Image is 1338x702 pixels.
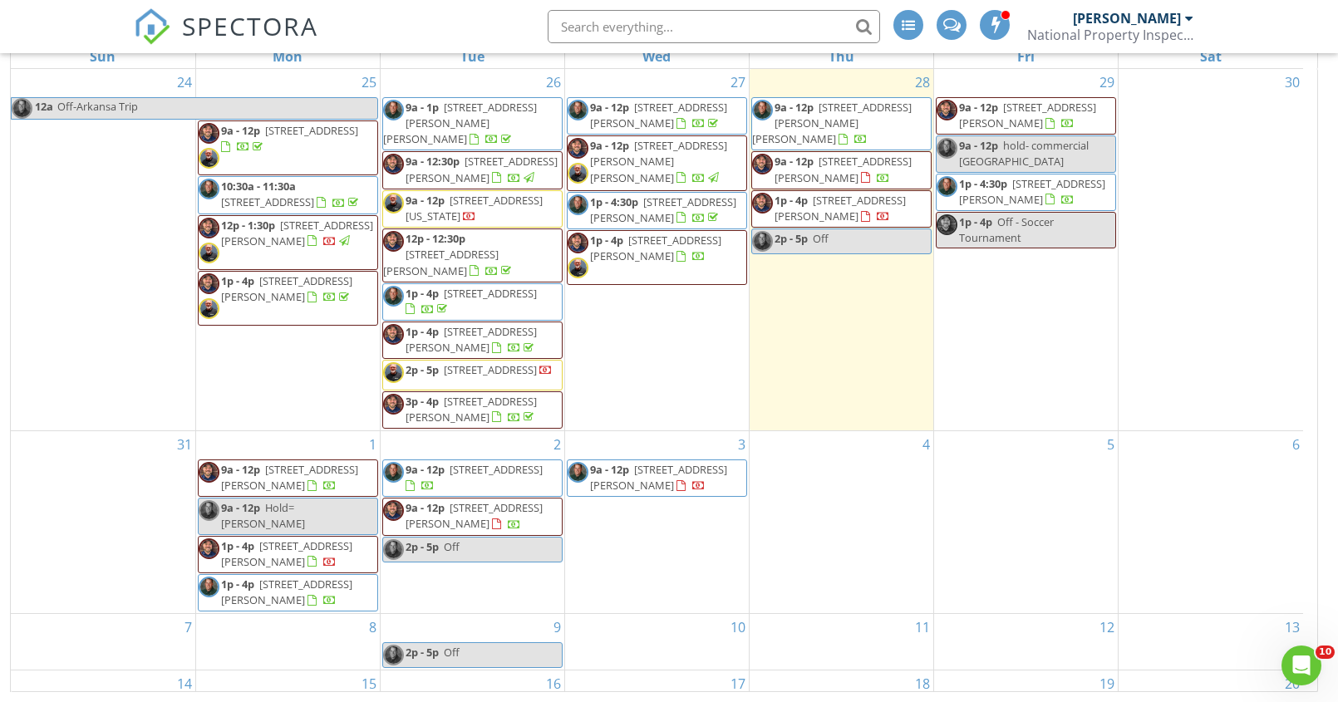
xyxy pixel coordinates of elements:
[181,614,195,641] a: Go to September 7, 2025
[406,362,439,377] span: 2p - 5p
[406,286,537,317] a: 1p - 4p [STREET_ADDRESS]
[457,45,488,68] a: Tuesday
[775,100,814,115] span: 9a - 12p
[182,8,318,43] span: SPECTORA
[567,230,747,285] a: 1p - 4p [STREET_ADDRESS][PERSON_NAME]
[444,286,537,301] span: [STREET_ADDRESS]
[195,69,380,431] td: Go to August 25, 2025
[221,577,352,607] a: 1p - 4p [STREET_ADDRESS][PERSON_NAME]
[543,69,564,96] a: Go to August 26, 2025
[382,228,563,282] a: 12p - 12:30p [STREET_ADDRESS][PERSON_NAME]
[959,176,1105,207] span: [STREET_ADDRESS][PERSON_NAME]
[11,614,195,670] td: Go to September 7, 2025
[382,97,563,151] a: 9a - 1p [STREET_ADDRESS][PERSON_NAME][PERSON_NAME]
[568,163,588,184] img: 5ed412a738bc4b6ebf64edaec0d92b37.jpeg
[221,462,260,477] span: 9a - 12p
[639,45,674,68] a: Wednesday
[383,645,404,665] img: picture_mark_schucker_npi.jpg
[221,218,373,248] span: [STREET_ADDRESS][PERSON_NAME]
[550,431,564,458] a: Go to September 2, 2025
[1119,430,1303,613] td: Go to September 6, 2025
[1027,27,1193,43] div: National Property Inspections
[382,151,563,189] a: 9a - 12:30p [STREET_ADDRESS][PERSON_NAME]
[590,462,629,477] span: 9a - 12p
[568,194,588,215] img: picture_mark_schucker_npi.jpg
[1014,45,1038,68] a: Friday
[199,218,219,238] img: 98ad0655cfd2453b98a1de31b1ed23db.jpeg
[590,194,638,209] span: 1p - 4:30p
[1119,614,1303,670] td: Go to September 13, 2025
[221,218,373,248] a: 12p - 1:30p [STREET_ADDRESS][PERSON_NAME]
[959,176,1105,207] a: 1p - 4:30p [STREET_ADDRESS][PERSON_NAME]
[406,394,537,425] span: [STREET_ADDRESS][PERSON_NAME]
[1281,646,1321,685] iframe: Intercom live chat
[727,69,749,96] a: Go to August 27, 2025
[195,430,380,613] td: Go to September 1, 2025
[1073,10,1181,27] div: [PERSON_NAME]
[383,100,537,146] span: [STREET_ADDRESS][PERSON_NAME][PERSON_NAME]
[221,538,352,569] span: [STREET_ADDRESS][PERSON_NAME]
[406,324,537,355] span: [STREET_ADDRESS][PERSON_NAME]
[199,273,219,294] img: 98ad0655cfd2453b98a1de31b1ed23db.jpeg
[382,391,563,429] a: 3p - 4p [STREET_ADDRESS][PERSON_NAME]
[775,193,906,223] span: [STREET_ADDRESS][PERSON_NAME]
[221,462,358,493] span: [STREET_ADDRESS][PERSON_NAME]
[590,233,721,263] a: 1p - 4p [STREET_ADDRESS][PERSON_NAME]
[134,8,170,45] img: The Best Home Inspection Software - Spectora
[406,231,465,246] span: 12p - 12:30p
[383,362,404,383] img: 5ed412a738bc4b6ebf64edaec0d92b37.jpeg
[366,431,380,458] a: Go to September 1, 2025
[937,176,957,197] img: picture_mark_schucker_npi.jpg
[567,459,747,497] a: 9a - 12p [STREET_ADDRESS][PERSON_NAME]
[959,100,1096,130] span: [STREET_ADDRESS][PERSON_NAME]
[406,539,439,554] span: 2p - 5p
[406,394,537,425] a: 3p - 4p [STREET_ADDRESS][PERSON_NAME]
[382,360,563,390] a: 2p - 5p [STREET_ADDRESS]
[590,100,629,115] span: 9a - 12p
[406,324,537,355] a: 1p - 4p [STREET_ADDRESS][PERSON_NAME]
[590,138,727,184] span: [STREET_ADDRESS][PERSON_NAME][PERSON_NAME]
[174,431,195,458] a: Go to August 31, 2025
[12,98,32,119] img: picture_mark_schucker_npi.jpg
[1197,45,1225,68] a: Saturday
[221,577,254,592] span: 1p - 4p
[221,179,296,194] span: 10:30a - 11:30a
[444,362,537,377] span: [STREET_ADDRESS]
[406,286,439,301] span: 1p - 4p
[936,97,1116,135] a: 9a - 12p [STREET_ADDRESS][PERSON_NAME]
[937,138,957,159] img: picture_mark_schucker_npi.jpg
[221,500,305,531] span: Hold= [PERSON_NAME]
[590,100,727,130] a: 9a - 12p [STREET_ADDRESS][PERSON_NAME]
[199,243,219,263] img: 5ed412a738bc4b6ebf64edaec0d92b37.jpeg
[406,500,543,531] span: [STREET_ADDRESS][PERSON_NAME]
[590,233,623,248] span: 1p - 4p
[174,69,195,96] a: Go to August 24, 2025
[751,97,932,151] a: 9a - 12p [STREET_ADDRESS][PERSON_NAME][PERSON_NAME]
[221,273,254,288] span: 1p - 4p
[727,670,749,697] a: Go to September 17, 2025
[383,539,404,560] img: picture_mark_schucker_npi.jpg
[751,190,932,228] a: 1p - 4p [STREET_ADDRESS][PERSON_NAME]
[564,614,749,670] td: Go to September 10, 2025
[752,100,773,120] img: picture_mark_schucker_npi.jpg
[198,536,378,573] a: 1p - 4p [STREET_ADDRESS][PERSON_NAME]
[775,231,808,246] span: 2p - 5p
[199,538,219,559] img: 98ad0655cfd2453b98a1de31b1ed23db.jpeg
[775,154,814,169] span: 9a - 12p
[590,138,727,184] a: 9a - 12p [STREET_ADDRESS][PERSON_NAME][PERSON_NAME]
[358,69,380,96] a: Go to August 25, 2025
[813,231,829,246] span: Off
[221,123,260,138] span: 9a - 12p
[134,22,318,57] a: SPECTORA
[590,194,736,225] a: 1p - 4:30p [STREET_ADDRESS][PERSON_NAME]
[543,670,564,697] a: Go to September 16, 2025
[265,123,358,138] span: [STREET_ADDRESS]
[564,69,749,431] td: Go to August 27, 2025
[727,614,749,641] a: Go to September 10, 2025
[752,193,773,214] img: 98ad0655cfd2453b98a1de31b1ed23db.jpeg
[750,69,934,431] td: Go to August 28, 2025
[382,190,563,228] a: 9a - 12p [STREET_ADDRESS][US_STATE]
[195,614,380,670] td: Go to September 8, 2025
[959,100,998,115] span: 9a - 12p
[934,430,1119,613] td: Go to September 5, 2025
